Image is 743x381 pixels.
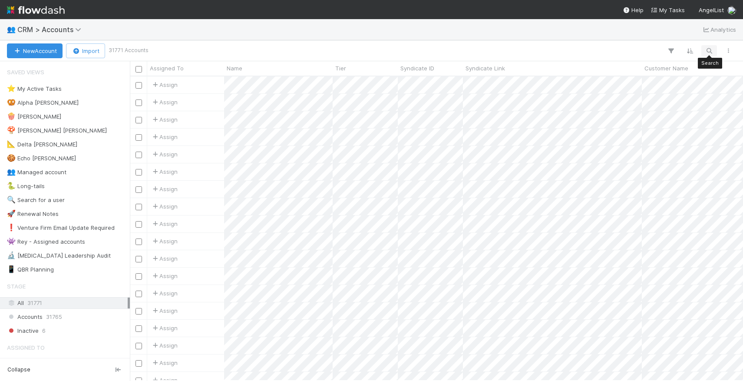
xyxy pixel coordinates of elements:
[400,64,434,73] span: Syndicate ID
[135,325,142,332] input: Toggle Row Selected
[7,238,16,245] span: 👾
[7,139,77,150] div: Delta [PERSON_NAME]
[151,98,178,106] span: Assign
[699,7,724,13] span: AngelList
[7,252,16,259] span: 🔬
[7,99,16,106] span: 🥨
[7,63,44,81] span: Saved Views
[7,265,16,273] span: 📱
[27,298,42,308] span: 31771
[7,209,59,219] div: Renewal Notes
[7,168,16,176] span: 👥
[135,256,142,262] input: Toggle Row Selected
[151,150,178,159] span: Assign
[17,25,86,34] span: CRM > Accounts
[335,64,346,73] span: Tier
[727,6,736,15] img: avatar_ac990a78-52d7-40f8-b1fe-cbbd1cda261e.png
[7,3,65,17] img: logo-inverted-e16ddd16eac7371096b0.svg
[135,186,142,193] input: Toggle Row Selected
[7,181,45,192] div: Long-tails
[151,80,178,89] span: Assign
[151,324,178,332] span: Assign
[135,221,142,228] input: Toggle Row Selected
[227,64,242,73] span: Name
[466,64,505,73] span: Syndicate Link
[151,185,178,193] span: Assign
[135,117,142,123] input: Toggle Row Selected
[46,311,62,322] span: 31765
[151,115,178,124] span: Assign
[7,222,115,233] div: Venture Firm Email Update Required
[7,97,79,108] div: Alpha [PERSON_NAME]
[623,6,644,14] div: Help
[135,99,142,106] input: Toggle Row Selected
[7,140,16,148] span: 📐
[7,210,16,217] span: 🚀
[7,83,62,94] div: My Active Tasks
[42,325,46,336] span: 6
[7,126,16,134] span: 🍄
[151,133,178,141] span: Assign
[7,182,16,189] span: 🐍
[135,152,142,158] input: Toggle Row Selected
[151,341,178,350] span: Assign
[135,169,142,176] input: Toggle Row Selected
[135,82,142,89] input: Toggle Row Selected
[151,202,178,211] span: Assign
[7,195,65,205] div: Search for a user
[7,153,76,164] div: Echo [PERSON_NAME]
[7,125,107,136] div: [PERSON_NAME] [PERSON_NAME]
[151,272,178,280] span: Assign
[135,204,142,210] input: Toggle Row Selected
[7,236,85,247] div: Rey - Assigned accounts
[7,311,43,322] span: Accounts
[66,43,105,58] button: Import
[7,113,16,120] span: 🍿
[135,360,142,367] input: Toggle Row Selected
[151,167,178,176] span: Assign
[135,308,142,315] input: Toggle Row Selected
[7,111,61,122] div: [PERSON_NAME]
[7,43,63,58] button: NewAccount
[651,7,685,13] span: My Tasks
[7,224,16,231] span: ❗
[702,24,736,35] a: Analytics
[151,289,178,298] span: Assign
[151,254,178,263] span: Assign
[7,196,16,203] span: 🔍
[7,250,111,261] div: [MEDICAL_DATA] Leadership Audit
[7,26,16,33] span: 👥
[109,46,149,54] small: 31771 Accounts
[151,306,178,315] span: Assign
[7,339,45,356] span: Assigned To
[7,167,66,178] div: Managed account
[135,134,142,141] input: Toggle Row Selected
[7,278,26,295] span: Stage
[644,64,688,73] span: Customer Name
[651,6,685,14] a: My Tasks
[151,219,178,228] span: Assign
[151,358,178,367] span: Assign
[135,273,142,280] input: Toggle Row Selected
[151,237,178,245] span: Assign
[7,298,128,308] div: All
[135,66,142,73] input: Toggle All Rows Selected
[7,325,39,336] span: Inactive
[135,343,142,349] input: Toggle Row Selected
[135,291,142,297] input: Toggle Row Selected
